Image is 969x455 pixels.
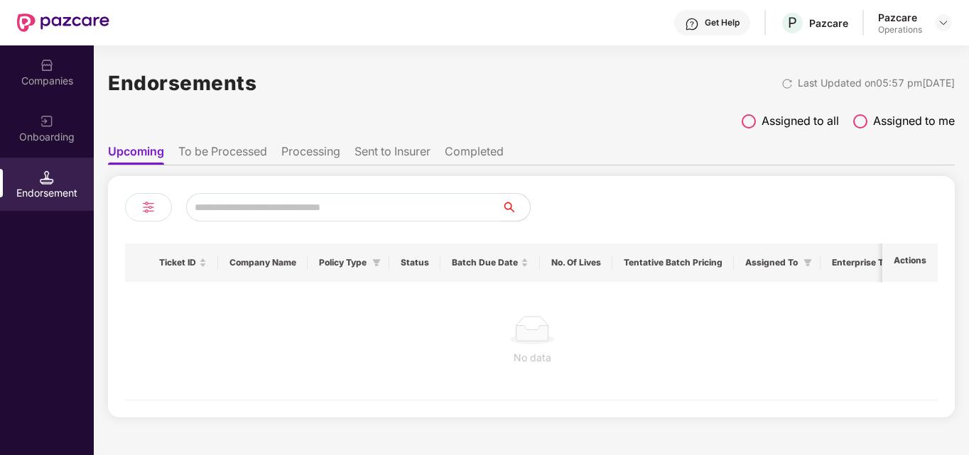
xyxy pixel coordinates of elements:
span: Batch Due Date [452,257,518,268]
div: Pazcare [809,16,848,30]
li: Processing [281,144,340,165]
li: To be Processed [178,144,267,165]
span: Enterprise Type [832,257,899,268]
img: svg+xml;base64,PHN2ZyB4bWxucz0iaHR0cDovL3d3dy53My5vcmcvMjAwMC9zdmciIHdpZHRoPSIyNCIgaGVpZ2h0PSIyNC... [140,199,157,216]
div: Pazcare [878,11,922,24]
th: Company Name [218,243,308,282]
img: svg+xml;base64,PHN2ZyBpZD0iRHJvcGRvd24tMzJ4MzIiIHhtbG5zPSJodHRwOi8vd3d3LnczLm9yZy8yMDAwL3N2ZyIgd2... [938,17,949,28]
div: Operations [878,24,922,35]
div: Get Help [705,17,740,28]
img: svg+xml;base64,PHN2ZyBpZD0iQ29tcGFuaWVzIiB4bWxucz0iaHR0cDovL3d3dy53My5vcmcvMjAwMC9zdmciIHdpZHRoPS... [40,58,54,72]
span: Policy Type [319,257,367,268]
span: Assigned to all [762,112,839,130]
span: filter [803,258,812,267]
span: filter [801,254,815,271]
button: search [501,193,531,221]
th: Actions [882,243,938,282]
img: svg+xml;base64,PHN2ZyBpZD0iSGVscC0zMngzMiIgeG1sbnM9Imh0dHA6Ly93d3cudzMub3JnLzIwMDAvc3ZnIiB3aWR0aD... [685,17,699,31]
th: No. Of Lives [540,243,612,282]
h1: Endorsements [108,67,256,99]
div: No data [136,350,928,366]
span: filter [369,254,384,271]
span: P [788,14,797,31]
img: svg+xml;base64,PHN2ZyB3aWR0aD0iMTQuNSIgaGVpZ2h0PSIxNC41IiB2aWV3Qm94PSIwIDAgMTYgMTYiIGZpbGw9Im5vbm... [40,170,54,185]
img: svg+xml;base64,PHN2ZyBpZD0iUmVsb2FkLTMyeDMyIiB4bWxucz0iaHR0cDovL3d3dy53My5vcmcvMjAwMC9zdmciIHdpZH... [781,78,793,89]
th: Tentative Batch Pricing [612,243,734,282]
li: Completed [445,144,504,165]
span: search [501,202,530,213]
th: Status [389,243,440,282]
span: Assigned To [745,257,798,268]
li: Upcoming [108,144,164,165]
span: Ticket ID [159,257,196,268]
span: Assigned to me [873,112,955,130]
img: New Pazcare Logo [17,13,109,32]
th: Ticket ID [148,243,218,282]
li: Sent to Insurer [354,144,431,165]
img: svg+xml;base64,PHN2ZyB3aWR0aD0iMjAiIGhlaWdodD0iMjAiIHZpZXdCb3g9IjAgMCAyMCAyMCIgZmlsbD0ibm9uZSIgeG... [40,114,54,128]
span: filter [372,258,381,267]
th: Batch Due Date [440,243,540,282]
div: Last Updated on 05:57 pm[DATE] [798,75,955,91]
